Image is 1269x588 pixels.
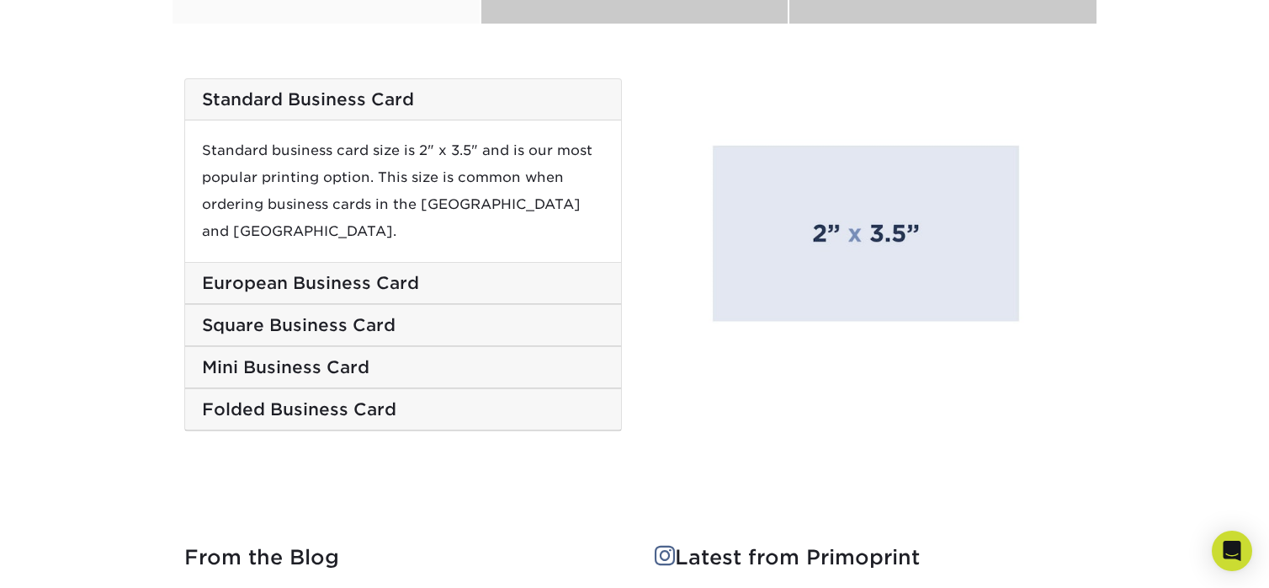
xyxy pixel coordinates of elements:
h5: Mini Business Card [202,357,604,377]
div: Open Intercom Messenger [1212,531,1252,571]
div: Standard business card size is 2" x 3.5" and is our most popular printing option. This size is co... [185,120,621,262]
h4: Latest from Primoprint [655,546,1085,570]
h5: Standard Business Card [202,89,604,110]
h5: Square Business Card [202,315,604,335]
h4: From the Blog [184,546,614,570]
h5: Folded Business Card [202,399,604,420]
h5: European Business Card [202,273,604,293]
iframe: Google Customer Reviews [4,537,143,582]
